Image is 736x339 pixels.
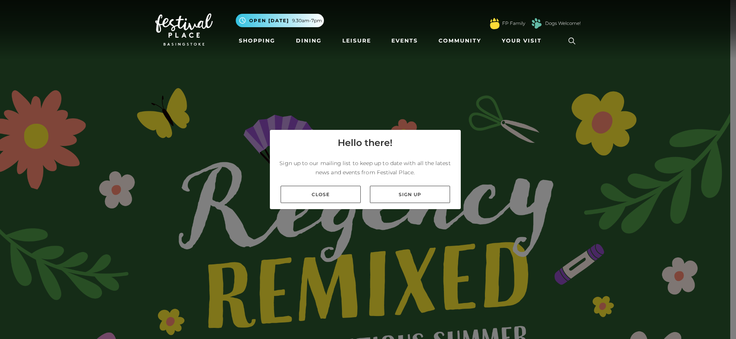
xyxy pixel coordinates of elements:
p: Sign up to our mailing list to keep up to date with all the latest news and events from Festival ... [276,159,455,177]
a: FP Family [502,20,525,27]
span: Your Visit [502,37,542,45]
a: Dogs Welcome! [545,20,581,27]
a: Close [281,186,361,203]
a: Leisure [339,34,374,48]
img: Festival Place Logo [155,13,213,46]
a: Events [388,34,421,48]
span: Open [DATE] [249,17,289,24]
a: Dining [293,34,325,48]
button: Open [DATE] 9.30am-7pm [236,14,324,27]
a: Community [435,34,484,48]
a: Your Visit [499,34,549,48]
h4: Hello there! [338,136,393,150]
span: 9.30am-7pm [292,17,322,24]
a: Sign up [370,186,450,203]
a: Shopping [236,34,278,48]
